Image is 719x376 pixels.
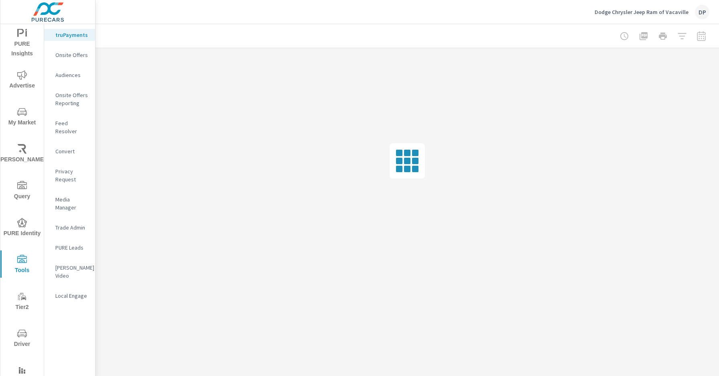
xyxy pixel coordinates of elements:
[44,262,95,282] div: [PERSON_NAME] Video
[595,8,689,16] p: Dodge Chrysler Jeep Ram of Vacaville
[44,89,95,109] div: Onsite Offers Reporting
[55,91,89,107] p: Onsite Offers Reporting
[55,292,89,300] p: Local Engage
[55,51,89,59] p: Onsite Offers
[3,28,41,59] span: PURE Insights
[55,244,89,252] p: PURE Leads
[44,145,95,157] div: Convert
[55,224,89,232] p: Trade Admin
[44,165,95,185] div: Privacy Request
[44,193,95,213] div: Media Manager
[55,71,89,79] p: Audiences
[3,329,41,349] span: Driver
[44,242,95,254] div: PURE Leads
[55,264,89,280] p: [PERSON_NAME] Video
[55,119,89,135] p: Feed Resolver
[3,144,41,165] span: [PERSON_NAME]
[55,147,89,155] p: Convert
[3,181,41,201] span: Query
[44,69,95,81] div: Audiences
[55,195,89,211] p: Media Manager
[44,290,95,302] div: Local Engage
[44,29,95,41] div: truPayments
[44,222,95,234] div: Trade Admin
[695,5,709,19] div: DP
[44,117,95,137] div: Feed Resolver
[3,292,41,312] span: Tier2
[3,255,41,275] span: Tools
[3,218,41,238] span: PURE Identity
[44,49,95,61] div: Onsite Offers
[3,107,41,128] span: My Market
[55,31,89,39] p: truPayments
[55,167,89,183] p: Privacy Request
[3,70,41,91] span: Advertise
